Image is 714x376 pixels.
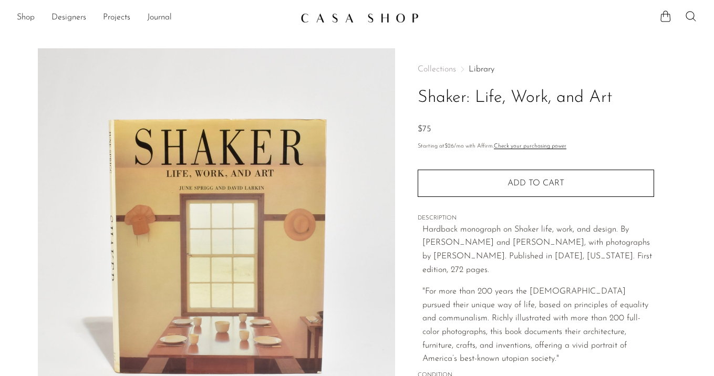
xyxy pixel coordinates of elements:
[494,143,566,149] a: Check your purchasing power - Learn more about Affirm Financing (opens in modal)
[103,11,130,25] a: Projects
[418,170,654,197] button: Add to cart
[444,143,454,149] span: $26
[418,65,654,74] nav: Breadcrumbs
[508,179,564,187] span: Add to cart
[17,11,35,25] a: Shop
[418,142,654,151] p: Starting at /mo with Affirm.
[422,285,654,366] p: "For more than 200 years the [DEMOGRAPHIC_DATA] pursued their unique way of life, based on princi...
[51,11,86,25] a: Designers
[17,9,292,27] nav: Desktop navigation
[418,65,456,74] span: Collections
[17,9,292,27] ul: NEW HEADER MENU
[469,65,494,74] a: Library
[418,85,654,111] h1: Shaker: Life, Work, and Art
[418,214,654,223] span: DESCRIPTION
[418,125,431,133] span: $75
[147,11,172,25] a: Journal
[422,223,654,277] p: Hardback monograph on Shaker life, work, and design. By [PERSON_NAME] and [PERSON_NAME], with pho...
